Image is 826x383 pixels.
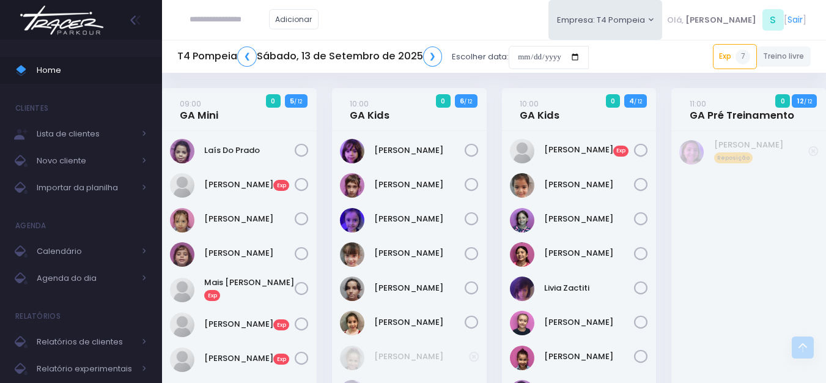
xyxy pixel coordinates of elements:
div: [ ] [662,6,811,34]
span: Exp [613,146,629,157]
img: Manuela goncalves da silva [170,313,194,337]
img: Irene Zylbersztajn de Sá [510,208,534,232]
img: Maria eduarda comparsi nunes [340,311,364,335]
a: Treino livre [757,46,811,67]
span: Exp [273,319,289,330]
img: Maria Júlia Santos Spada [510,311,534,335]
span: Agenda do dia [37,270,135,286]
small: 10:00 [520,98,539,110]
img: Laís do Prado Pereira Alves [170,139,194,163]
img: MAIS EDUARDA DA SILVA SIQUEIRA [170,278,194,302]
strong: 5 [290,96,294,106]
span: Relatório experimentais [37,361,135,377]
small: / 12 [634,98,642,105]
span: Home [37,62,147,78]
a: 10:00GA Kids [520,97,559,122]
span: 0 [436,94,451,108]
strong: 12 [797,96,804,106]
small: 11:00 [690,98,706,110]
a: [PERSON_NAME] [544,351,635,363]
img: Luísa Veludo Uchôa [170,208,194,232]
img: Alice Terra [510,139,534,163]
img: Heloisa Nivolone [679,140,704,165]
a: 10:00GA Kids [350,97,389,122]
a: [PERSON_NAME] [374,247,465,259]
small: / 12 [294,98,302,105]
img: Livia Zactiti Jobim [510,277,534,301]
a: [PERSON_NAME] [374,179,465,191]
img: Cecília Aimi Shiozuka de Oliveira [510,173,534,198]
a: ❯ [423,46,443,67]
span: Exp [273,180,289,191]
a: [PERSON_NAME]Exp [204,179,295,191]
strong: 4 [629,96,634,106]
a: 11:00GA Pré Treinamento [690,97,794,122]
img: Helena Mendes Leone [340,208,364,232]
a: Exp7 [713,44,757,69]
a: [PERSON_NAME]Exp [544,144,635,156]
a: [PERSON_NAME] [544,213,635,225]
a: [PERSON_NAME] [374,282,465,294]
a: [PERSON_NAME] [204,247,295,259]
span: 0 [266,94,281,108]
a: [PERSON_NAME] [544,179,635,191]
span: 7 [736,50,750,64]
h4: Relatórios [15,304,61,329]
span: Exp [273,354,289,365]
span: Calendário [37,244,135,259]
img: Helena Zanchetta [340,242,364,267]
span: Importar da planilha [37,180,135,196]
a: Sair [787,13,803,26]
h4: Clientes [15,96,48,121]
a: 09:00GA Mini [180,97,218,122]
h4: Agenda [15,214,46,238]
a: Mais [PERSON_NAME]Exp [204,277,295,301]
small: 10:00 [350,98,369,110]
h5: T4 Pompeia Sábado, 13 de Setembro de 2025 [177,46,442,67]
span: S [762,9,784,31]
span: [PERSON_NAME] [685,14,756,26]
span: 0 [775,94,790,108]
img: STELLA ARAUJO LAGUNA [510,346,534,370]
small: / 12 [804,98,812,105]
a: ❮ [237,46,257,67]
span: Novo cliente [37,153,135,169]
span: Exp [204,290,220,301]
img: Luiza Lobello Demônaco [340,277,364,301]
a: Laís Do Prado [204,144,295,157]
a: [PERSON_NAME] [544,247,635,259]
span: Olá, [667,14,684,26]
span: Reposição [714,152,753,163]
span: Relatórios de clientes [37,334,135,350]
span: Lista de clientes [37,126,135,142]
a: [PERSON_NAME] [374,144,465,157]
a: [PERSON_NAME] [374,316,465,329]
span: 0 [606,94,621,108]
img: Cecília Mello [340,346,364,370]
div: Escolher data: [177,43,589,71]
img: Alice Ouafa [340,139,364,163]
a: [PERSON_NAME]Exp [204,318,295,330]
a: [PERSON_NAME] [204,213,295,225]
a: Adicionar [269,9,319,29]
img: Luiza Chimionato [170,173,194,198]
img: Maya Andreotti Cardoso [170,348,194,372]
strong: 6 [460,96,464,106]
a: [PERSON_NAME] [544,316,635,329]
a: [PERSON_NAME] [374,213,465,225]
a: [PERSON_NAME] Reposição [714,139,809,163]
img: Carmen Borga Le Guevellou [340,173,364,198]
a: [PERSON_NAME] [374,351,469,363]
a: [PERSON_NAME]Exp [204,352,295,365]
img: Isabela Sandes [510,242,534,267]
small: 09:00 [180,98,201,110]
img: Luísa do Prado Pereira Alves [170,242,194,267]
small: / 12 [464,98,472,105]
a: Livia Zactiti [544,282,635,294]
